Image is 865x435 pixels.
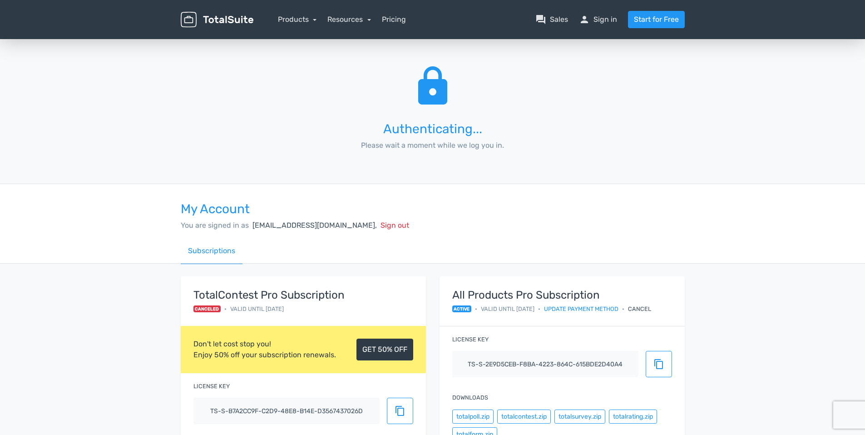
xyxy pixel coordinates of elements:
button: content_copy [387,398,413,424]
span: • [538,305,540,313]
div: Cancel [628,305,651,313]
label: License key [193,382,230,390]
span: • [224,305,227,313]
h3: Authenticating... [344,122,521,136]
a: Start for Free [628,11,685,28]
a: Subscriptions [181,238,242,264]
button: totalsurvey.zip [554,410,605,424]
button: totalrating.zip [609,410,657,424]
strong: All Products Pro Subscription [452,289,652,301]
a: GET 50% OFF [356,339,413,360]
span: • [622,305,624,313]
a: personSign in [579,14,617,25]
button: content_copy [646,351,672,377]
span: [EMAIL_ADDRESS][DOMAIN_NAME], [252,221,377,230]
div: Don't let cost stop you! Enjoy 50% off your subscription renewals. [193,339,336,360]
button: totalpoll.zip [452,410,494,424]
a: Resources [327,15,371,24]
img: TotalSuite for WordPress [181,12,253,28]
label: License key [452,335,489,344]
strong: TotalContest Pro Subscription [193,289,345,301]
span: Canceled [193,305,221,312]
h3: My Account [181,202,685,216]
span: question_answer [535,14,546,25]
a: question_answerSales [535,14,568,25]
span: • [475,305,477,313]
span: lock [411,63,455,111]
a: Products [278,15,317,24]
span: Valid until [DATE] [230,305,284,313]
a: Pricing [382,14,406,25]
span: Sign out [381,221,409,230]
label: Downloads [452,393,488,402]
span: content_copy [653,359,664,370]
span: You are signed in as [181,221,249,230]
span: content_copy [395,405,405,416]
span: Valid until [DATE] [481,305,534,313]
p: Please wait a moment while we log you in. [344,140,521,151]
a: Update payment method [544,305,618,313]
span: active [452,305,472,312]
span: person [579,14,590,25]
button: totalcontest.zip [497,410,551,424]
